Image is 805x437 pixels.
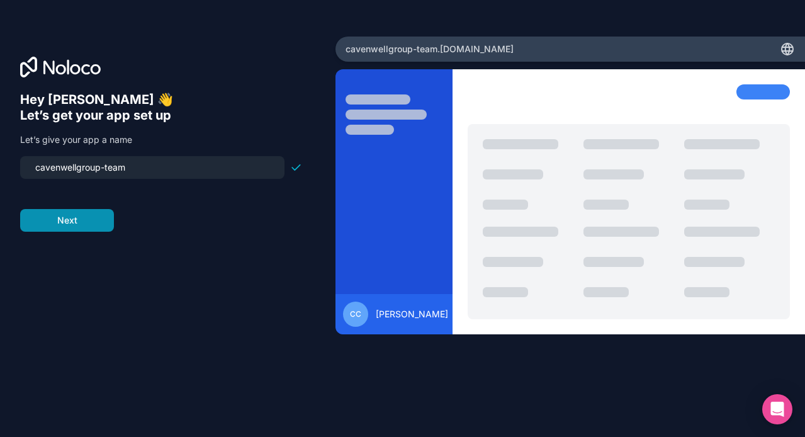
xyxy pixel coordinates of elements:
span: CC [350,309,361,319]
span: [PERSON_NAME] [376,308,448,321]
h6: Hey [PERSON_NAME] 👋 [20,92,302,108]
h6: Let’s get your app set up [20,108,302,123]
button: Next [20,209,114,232]
div: Open Intercom Messenger [762,394,792,424]
input: my-team [28,159,277,176]
span: cavenwellgroup-team .[DOMAIN_NAME] [346,43,514,55]
p: Let’s give your app a name [20,133,302,146]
